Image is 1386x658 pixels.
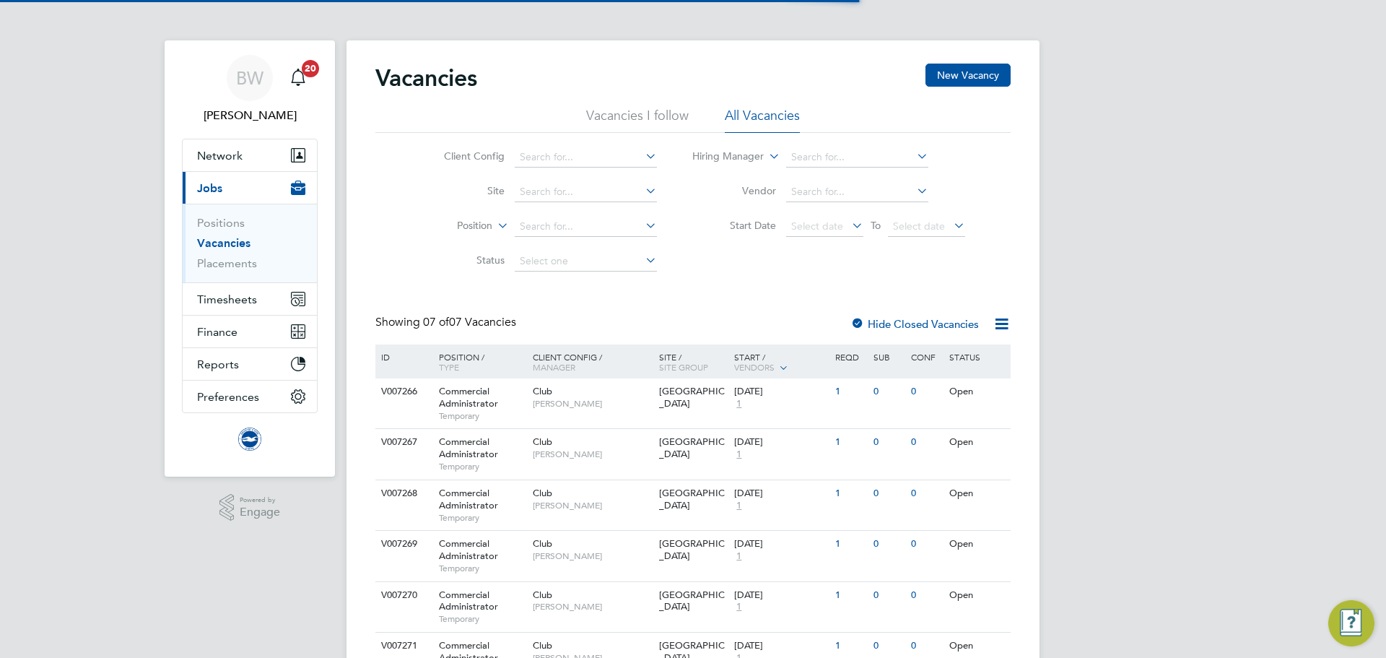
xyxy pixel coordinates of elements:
span: [PERSON_NAME] [533,500,652,511]
button: Jobs [183,172,317,204]
label: Position [409,219,492,233]
span: Select date [893,220,945,233]
input: Search for... [515,182,657,202]
div: Site / [655,345,731,379]
span: [GEOGRAPHIC_DATA] [659,487,725,511]
span: [PERSON_NAME] [533,550,652,562]
img: brightonandhovealbion-logo-retina.png [238,428,261,451]
input: Search for... [786,147,928,168]
label: Start Date [693,219,776,232]
span: 20 [302,60,319,77]
label: Status [422,254,505,267]
span: Club [533,537,552,550]
span: Timesheets [197,293,257,306]
button: Network [183,139,317,171]
span: Commercial Administrator [439,385,498,410]
a: 20 [284,55,313,101]
div: 0 [907,582,945,609]
div: Status [946,345,1008,369]
div: V007269 [378,531,428,558]
a: Powered byEngage [219,494,281,521]
span: BW [236,69,263,87]
button: Finance [183,316,317,347]
input: Select one [515,251,657,272]
label: Vendor [693,184,776,197]
div: 1 [832,531,869,558]
span: Manager [533,361,575,373]
span: Commercial Administrator [439,436,498,460]
div: Open [946,429,1008,456]
div: [DATE] [734,640,828,652]
div: 0 [907,531,945,558]
span: 1 [734,398,744,410]
span: 1 [734,500,744,512]
div: [DATE] [734,538,828,550]
span: Club [533,385,552,397]
button: Reports [183,348,317,380]
div: ID [378,345,428,369]
span: Engage [240,506,280,519]
a: Placements [197,256,257,270]
div: Client Config / [529,345,655,379]
span: [GEOGRAPHIC_DATA] [659,537,725,562]
div: V007266 [378,378,428,405]
span: Temporary [439,410,526,422]
input: Search for... [515,147,657,168]
span: Powered by [240,494,280,506]
li: Vacancies I follow [586,107,689,133]
h2: Vacancies [375,64,477,92]
div: 0 [907,378,945,405]
button: Engage Resource Center [1328,600,1374,646]
span: Temporary [439,613,526,625]
div: 1 [832,429,869,456]
a: Vacancies [197,236,250,250]
span: [PERSON_NAME] [533,601,652,612]
span: Club [533,487,552,499]
div: Conf [907,345,945,369]
span: 1 [734,550,744,563]
label: Hide Closed Vacancies [850,317,979,331]
span: Preferences [197,390,259,404]
span: Club [533,639,552,651]
span: Finance [197,325,237,339]
button: Preferences [183,381,317,412]
label: Hiring Manager [681,150,764,164]
a: Go to home page [182,428,318,451]
div: 1 [832,480,869,507]
input: Search for... [515,217,657,237]
span: Becky Wallis [182,107,318,124]
span: Commercial Administrator [439,589,498,613]
label: Site [422,184,505,197]
div: 0 [870,480,907,507]
span: [GEOGRAPHIC_DATA] [659,589,725,613]
span: Type [439,361,459,373]
div: [DATE] [734,589,828,602]
div: 1 [832,378,869,405]
span: Site Group [659,361,708,373]
span: [GEOGRAPHIC_DATA] [659,436,725,460]
nav: Main navigation [165,40,335,477]
label: Client Config [422,150,505,163]
div: V007267 [378,429,428,456]
div: 0 [907,480,945,507]
div: 0 [870,429,907,456]
div: Start / [731,345,832,381]
button: Timesheets [183,283,317,315]
span: Club [533,589,552,601]
span: Commercial Administrator [439,487,498,511]
span: Network [197,149,243,163]
div: 0 [870,582,907,609]
div: [DATE] [734,488,828,500]
div: 0 [907,429,945,456]
div: Showing [375,315,519,330]
button: New Vacancy [925,64,1011,87]
div: Jobs [183,204,317,282]
span: Select date [791,220,843,233]
div: Open [946,378,1008,405]
div: 0 [870,531,907,558]
div: Position / [428,345,529,379]
span: Temporary [439,563,526,574]
span: To [866,216,885,235]
div: 0 [870,378,907,405]
div: Sub [870,345,907,369]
